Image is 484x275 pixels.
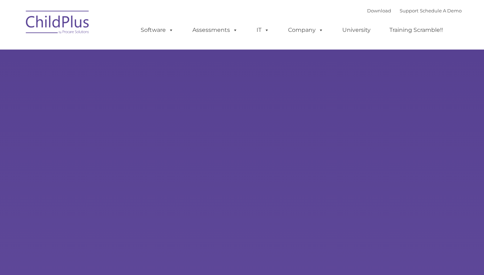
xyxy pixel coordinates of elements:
[134,23,181,37] a: Software
[400,8,418,13] a: Support
[249,23,276,37] a: IT
[335,23,378,37] a: University
[382,23,450,37] a: Training Scramble!!
[22,6,93,41] img: ChildPlus by Procare Solutions
[281,23,331,37] a: Company
[420,8,462,13] a: Schedule A Demo
[367,8,391,13] a: Download
[185,23,245,37] a: Assessments
[367,8,462,13] font: |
